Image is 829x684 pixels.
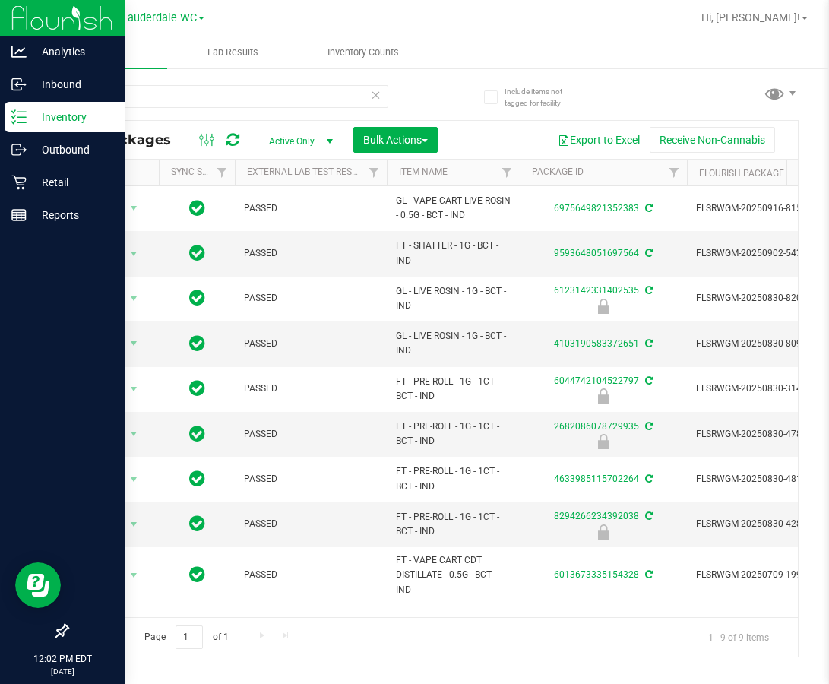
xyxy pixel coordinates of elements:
[517,299,689,314] div: Launch Hold
[396,329,511,358] span: GL - LIVE ROSIN - 1G - BCT - IND
[643,511,653,521] span: Sync from Compliance System
[554,569,639,580] a: 6013673335154328
[125,198,144,219] span: select
[125,514,144,535] span: select
[106,11,197,24] span: Ft. Lauderdale WC
[643,203,653,214] span: Sync from Compliance System
[125,423,144,445] span: select
[189,468,205,489] span: In Sync
[696,625,781,648] span: 1 - 9 of 9 items
[187,46,279,59] span: Lab Results
[643,473,653,484] span: Sync from Compliance System
[27,43,118,61] p: Analytics
[11,142,27,157] inline-svg: Outbound
[396,284,511,313] span: GL - LIVE ROSIN - 1G - BCT - IND
[27,206,118,224] p: Reports
[298,36,429,68] a: Inventory Counts
[399,166,448,177] a: Item Name
[189,333,205,354] span: In Sync
[125,469,144,490] span: select
[554,203,639,214] a: 6975649821352383
[11,207,27,223] inline-svg: Reports
[643,285,653,296] span: Sync from Compliance System
[517,388,689,404] div: Newly Received
[554,473,639,484] a: 4633985115702264
[554,338,639,349] a: 4103190583372651
[125,288,144,309] span: select
[244,472,378,486] span: PASSED
[11,44,27,59] inline-svg: Analytics
[643,248,653,258] span: Sync from Compliance System
[7,652,118,666] p: 12:02 PM EDT
[396,553,511,597] span: FT - VAPE CART CDT DISTILLATE - 0.5G - BCT - IND
[167,36,298,68] a: Lab Results
[7,666,118,677] p: [DATE]
[189,564,205,585] span: In Sync
[517,524,689,540] div: Newly Received
[15,562,61,608] iframe: Resource center
[189,287,205,309] span: In Sync
[396,510,511,539] span: FT - PRE-ROLL - 1G - 1CT - BCT - IND
[247,166,366,177] a: External Lab Test Result
[189,242,205,264] span: In Sync
[244,568,378,582] span: PASSED
[27,173,118,192] p: Retail
[11,175,27,190] inline-svg: Retail
[125,333,144,354] span: select
[189,513,205,534] span: In Sync
[650,127,775,153] button: Receive Non-Cannabis
[362,160,387,185] a: Filter
[554,421,639,432] a: 2682086078729935
[11,109,27,125] inline-svg: Inventory
[176,625,203,649] input: 1
[171,166,229,177] a: Sync Status
[662,160,687,185] a: Filter
[396,420,511,448] span: FT - PRE-ROLL - 1G - 1CT - BCT - IND
[495,160,520,185] a: Filter
[396,239,511,268] span: FT - SHATTER - 1G - BCT - IND
[517,434,689,449] div: Newly Received
[244,291,378,306] span: PASSED
[307,46,419,59] span: Inventory Counts
[244,382,378,396] span: PASSED
[67,85,388,108] input: Search Package ID, Item Name, SKU, Lot or Part Number...
[396,194,511,223] span: GL - VAPE CART LIVE ROSIN - 0.5G - BCT - IND
[189,378,205,399] span: In Sync
[548,127,650,153] button: Export to Excel
[27,75,118,93] p: Inbound
[27,141,118,159] p: Outbound
[643,421,653,432] span: Sync from Compliance System
[363,134,428,146] span: Bulk Actions
[125,243,144,264] span: select
[11,77,27,92] inline-svg: Inbound
[27,108,118,126] p: Inventory
[125,378,144,400] span: select
[125,565,144,586] span: select
[396,375,511,404] span: FT - PRE-ROLL - 1G - 1CT - BCT - IND
[189,198,205,219] span: In Sync
[244,517,378,531] span: PASSED
[643,569,653,580] span: Sync from Compliance System
[643,375,653,386] span: Sync from Compliance System
[554,248,639,258] a: 9593648051697564
[701,11,800,24] span: Hi, [PERSON_NAME]!
[353,127,438,153] button: Bulk Actions
[244,246,378,261] span: PASSED
[131,625,241,649] span: Page of 1
[396,464,511,493] span: FT - PRE-ROLL - 1G - 1CT - BCT - IND
[371,85,381,105] span: Clear
[189,423,205,445] span: In Sync
[244,427,378,442] span: PASSED
[699,168,795,179] a: Flourish Package ID
[532,166,584,177] a: Package ID
[554,511,639,521] a: 8294266234392038
[210,160,235,185] a: Filter
[643,338,653,349] span: Sync from Compliance System
[505,86,581,109] span: Include items not tagged for facility
[244,201,378,216] span: PASSED
[244,337,378,351] span: PASSED
[79,131,186,148] span: All Packages
[554,375,639,386] a: 6044742104522797
[554,285,639,296] a: 6123142331402535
